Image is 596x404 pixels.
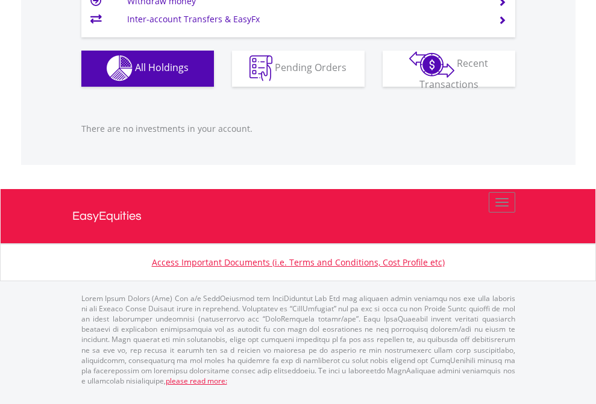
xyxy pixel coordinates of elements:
img: holdings-wht.png [107,55,133,81]
span: All Holdings [135,61,189,74]
span: Pending Orders [275,61,347,74]
a: EasyEquities [72,189,524,243]
p: There are no investments in your account. [81,123,515,135]
td: Inter-account Transfers & EasyFx [127,10,483,28]
a: Access Important Documents (i.e. Terms and Conditions, Cost Profile etc) [152,256,445,268]
a: please read more: [166,376,227,386]
span: Recent Transactions [419,57,489,91]
img: transactions-zar-wht.png [409,51,454,78]
button: Recent Transactions [383,51,515,87]
img: pending_instructions-wht.png [249,55,272,81]
p: Lorem Ipsum Dolors (Ame) Con a/e SeddOeiusmod tem InciDiduntut Lab Etd mag aliquaen admin veniamq... [81,293,515,386]
button: All Holdings [81,51,214,87]
button: Pending Orders [232,51,365,87]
